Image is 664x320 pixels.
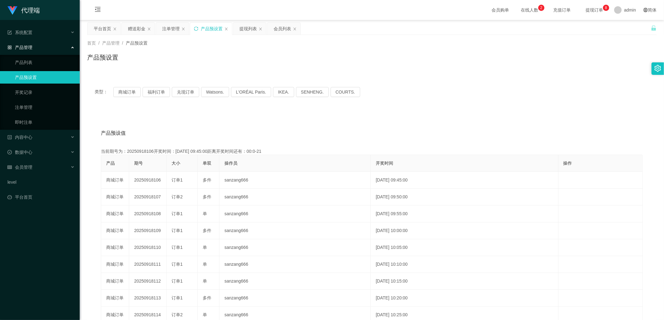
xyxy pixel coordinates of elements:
[371,256,558,273] td: [DATE] 10:10:00
[147,27,151,31] i: 图标: close
[203,177,211,182] span: 多件
[219,273,371,290] td: sanzang666
[273,87,294,97] button: IKEA.
[172,312,183,317] span: 订单2
[7,135,12,139] i: 图标: profile
[203,245,207,250] span: 单
[87,0,108,20] i: 图标: menu-fold
[143,87,170,97] button: 福利订单
[7,30,32,35] span: 系统配置
[296,87,329,97] button: SENHENG.
[101,172,129,189] td: 商城订单
[654,65,661,72] i: 图标: setting
[219,290,371,307] td: sanzang666
[129,172,167,189] td: 20250918106
[7,191,75,203] a: 图标: dashboard平台首页
[219,189,371,206] td: sanzang666
[172,228,183,233] span: 订单1
[94,23,111,35] div: 平台首页
[203,279,207,284] span: 单
[21,0,40,20] h1: 代理端
[219,172,371,189] td: sanzang666
[172,279,183,284] span: 订单1
[15,56,75,69] a: 产品列表
[87,41,96,46] span: 首页
[101,189,129,206] td: 商城订单
[203,161,211,166] span: 单双
[582,8,606,12] span: 提现订单
[7,176,75,188] a: level
[172,194,183,199] span: 订单2
[331,87,360,97] button: COURTS.
[219,256,371,273] td: sanzang666
[172,262,183,267] span: 订单1
[15,116,75,128] a: 即时注单
[603,5,609,11] sup: 8
[129,239,167,256] td: 20250918110
[371,290,558,307] td: [DATE] 10:20:00
[101,222,129,239] td: 商城订单
[172,161,180,166] span: 大小
[129,222,167,239] td: 20250918109
[7,30,12,35] i: 图标: form
[259,27,262,31] i: 图标: close
[219,222,371,239] td: sanzang666
[231,87,271,97] button: L'ORÉAL Paris.
[7,150,12,154] i: 图标: check-circle-o
[274,23,291,35] div: 会员列表
[122,41,123,46] span: /
[162,23,180,35] div: 注单管理
[113,27,117,31] i: 图标: close
[203,312,207,317] span: 单
[203,295,211,300] span: 多件
[101,206,129,222] td: 商城订单
[15,71,75,84] a: 产品预设置
[219,239,371,256] td: sanzang666
[518,8,541,12] span: 在线人数
[15,101,75,114] a: 注单管理
[203,228,211,233] span: 多件
[87,53,118,62] h1: 产品预设置
[7,150,32,155] span: 数据中心
[101,273,129,290] td: 商城订单
[98,41,100,46] span: /
[643,8,648,12] i: 图标: global
[538,5,544,11] sup: 2
[15,86,75,99] a: 开奖记录
[203,211,207,216] span: 单
[129,290,167,307] td: 20250918113
[129,256,167,273] td: 20250918111
[172,245,183,250] span: 订单1
[106,161,115,166] span: 产品
[224,161,238,166] span: 操作员
[224,27,228,31] i: 图标: close
[651,25,657,31] i: 图标: unlock
[7,165,32,170] span: 会员管理
[563,161,572,166] span: 操作
[172,295,183,300] span: 订单1
[7,45,32,50] span: 产品管理
[219,206,371,222] td: sanzang666
[95,87,113,97] span: 类型：
[172,177,183,182] span: 订单1
[7,135,32,140] span: 内容中心
[293,27,297,31] i: 图标: close
[129,206,167,222] td: 20250918108
[371,273,558,290] td: [DATE] 10:15:00
[201,87,229,97] button: Watsons.
[550,8,574,12] span: 充值订单
[101,290,129,307] td: 商城订单
[7,45,12,50] i: 图标: appstore-o
[371,189,558,206] td: [DATE] 09:50:00
[376,161,393,166] span: 开奖时间
[129,273,167,290] td: 20250918112
[101,239,129,256] td: 商城订单
[172,211,183,216] span: 订单1
[7,165,12,169] i: 图标: table
[540,5,543,11] p: 2
[101,256,129,273] td: 商城订单
[203,262,207,267] span: 单
[172,87,199,97] button: 兑现订单
[101,148,643,155] div: 当前期号为：20250918106开奖时间：[DATE] 09:45:00距离开奖时间还有：00:0-21
[101,129,126,137] span: 产品预设值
